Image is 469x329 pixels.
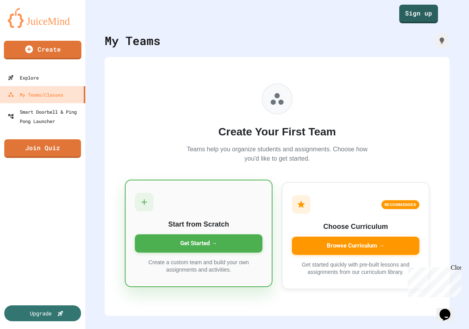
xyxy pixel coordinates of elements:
img: logo-orange.svg [8,8,78,28]
h2: Create Your First Team [184,124,370,140]
a: Join Quiz [4,139,81,158]
iframe: chat widget [436,298,461,321]
div: Get Started → [135,234,262,253]
h3: Start from Scratch [135,219,262,230]
div: My Teams/Classes [8,90,63,99]
a: Create [4,41,81,59]
a: Sign up [399,5,438,23]
div: Smart Doorbell & Ping Pong Launcher [8,107,82,126]
div: Browse Curriculum → [292,237,419,255]
p: Get started quickly with pre-built lessons and assignments from our curriculum library. [292,261,419,276]
h3: Choose Curriculum [292,222,419,232]
div: Explore [8,73,39,82]
div: How it works [434,33,450,48]
p: Teams help you organize students and assignments. Choose how you'd like to get started. [184,145,370,163]
div: RECOMMENDED [381,200,420,209]
div: My Teams [105,32,160,49]
div: Chat with us now!Close [3,3,53,49]
p: Create a custom team and build your own assignments and activities. [135,259,262,274]
div: Upgrade [30,309,52,317]
iframe: chat widget [405,264,461,297]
